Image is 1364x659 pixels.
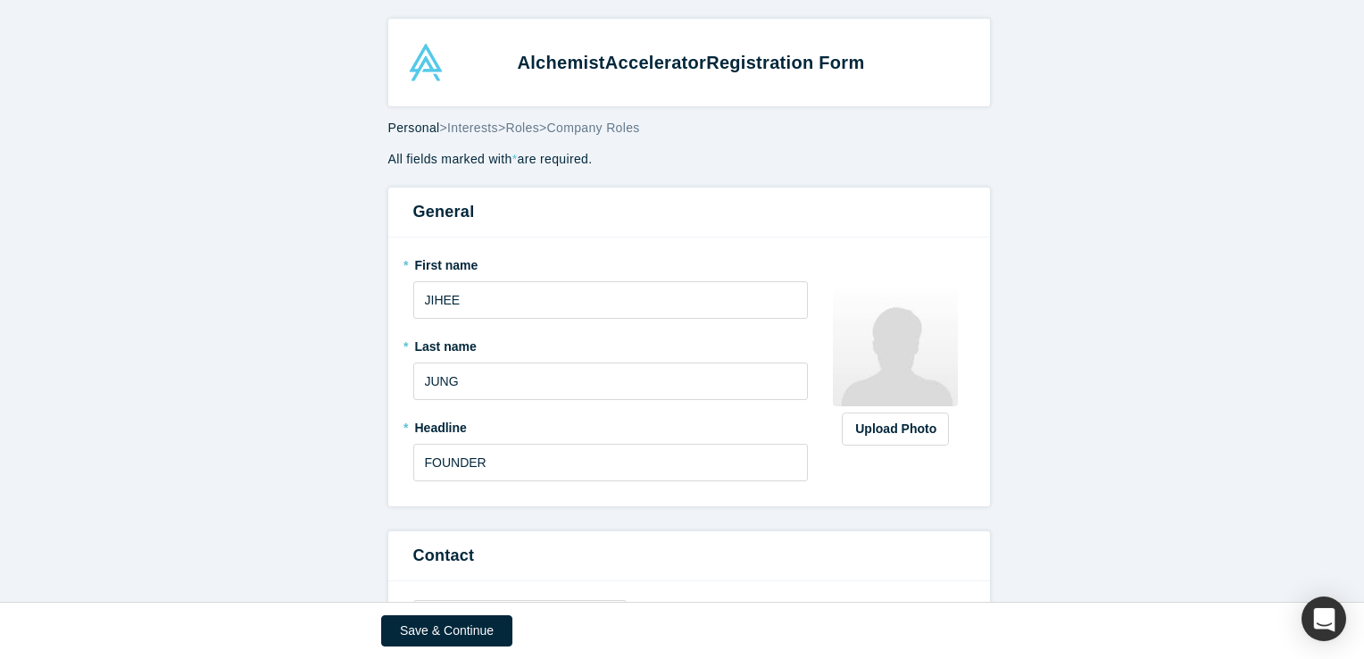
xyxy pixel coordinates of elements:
[413,413,809,438] label: Headline
[413,331,809,356] label: Last name
[413,250,809,275] label: First name
[505,121,539,135] span: Roles
[413,200,965,224] h3: General
[388,121,440,135] span: Personal
[388,150,990,169] p: All fields marked with are required.
[407,44,445,81] img: Alchemist Accelerator Logo
[388,119,990,138] div: > > >
[518,53,865,72] strong: Alchemist Registration Form
[833,281,958,406] img: Profile user default
[381,615,512,646] button: Save & Continue
[547,121,640,135] span: Company Roles
[855,420,936,438] div: Upload Photo
[413,444,809,481] input: Partner, CEO
[605,53,706,72] span: Accelerator
[447,121,498,135] span: Interests
[413,544,965,568] h3: Contact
